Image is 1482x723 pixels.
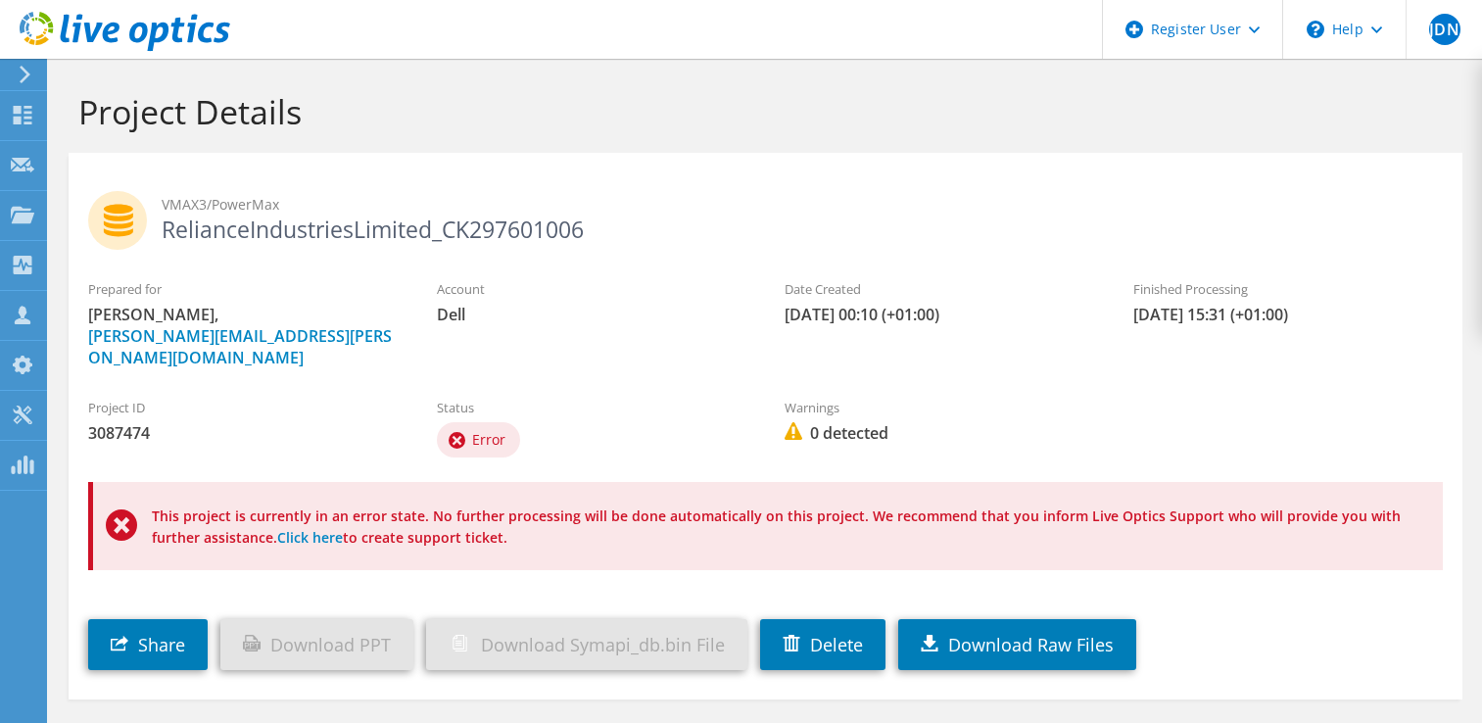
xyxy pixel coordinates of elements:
[898,619,1136,670] a: Download Raw Files
[472,430,505,449] span: Error
[1133,279,1443,299] label: Finished Processing
[88,304,398,368] span: [PERSON_NAME],
[760,619,885,670] a: Delete
[426,619,747,670] a: Download Symapi_db.bin File
[88,191,1443,240] h2: RelianceIndustriesLimited_CK297601006
[437,304,746,325] span: Dell
[437,279,746,299] label: Account
[1307,21,1324,38] svg: \n
[162,194,1443,216] span: VMAX3/PowerMax
[88,422,398,444] span: 3087474
[88,619,208,670] a: Share
[88,279,398,299] label: Prepared for
[220,619,413,670] a: Download PPT
[1429,14,1460,45] span: JDN
[785,398,1094,417] label: Warnings
[78,91,1443,132] h1: Project Details
[88,398,398,417] label: Project ID
[785,422,1094,444] span: 0 detected
[88,325,392,368] a: [PERSON_NAME][EMAIL_ADDRESS][PERSON_NAME][DOMAIN_NAME]
[152,506,1404,549] p: This project is currently in an error state. No further processing will be done automatically on ...
[785,304,1094,325] span: [DATE] 00:10 (+01:00)
[437,398,746,417] label: Status
[785,279,1094,299] label: Date Created
[1133,304,1443,325] span: [DATE] 15:31 (+01:00)
[277,528,343,547] a: Click here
